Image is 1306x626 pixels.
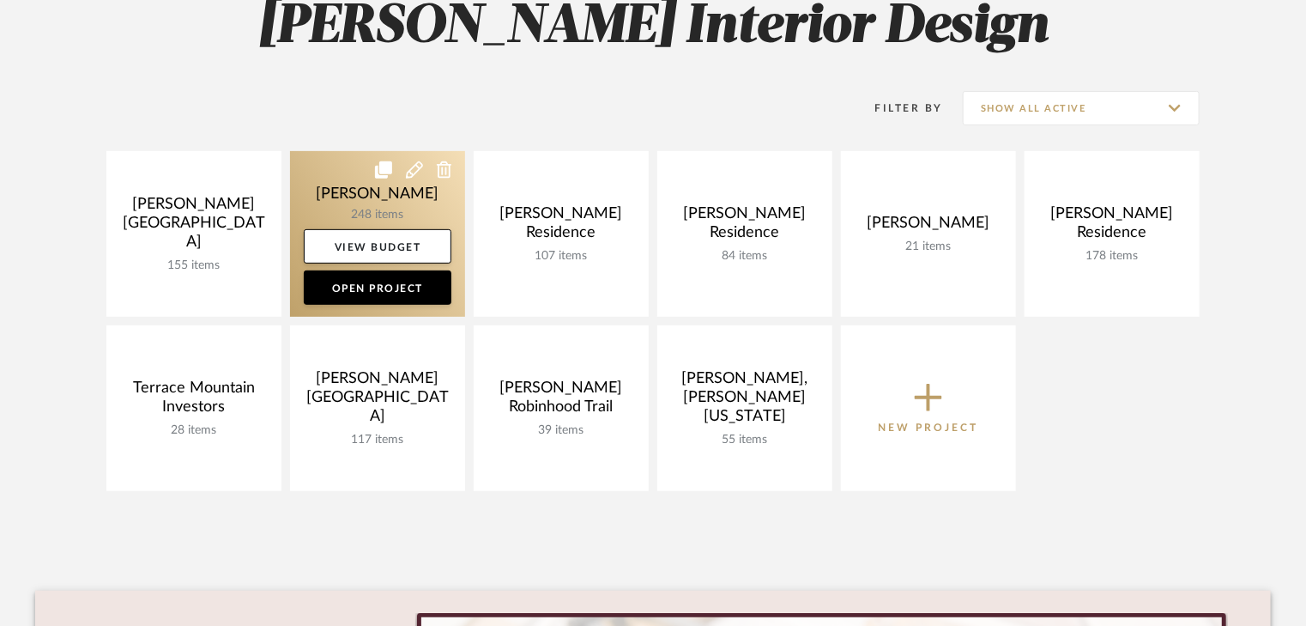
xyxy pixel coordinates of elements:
div: Terrace Mountain Investors [120,379,268,423]
div: [PERSON_NAME][GEOGRAPHIC_DATA] [120,195,268,258]
div: Filter By [853,100,943,117]
div: 28 items [120,423,268,438]
div: [PERSON_NAME] Residence [671,204,819,249]
a: Open Project [304,270,451,305]
div: 21 items [855,240,1002,254]
div: 107 items [487,249,635,264]
div: 55 items [671,433,819,447]
p: New Project [879,419,979,436]
div: 178 items [1038,249,1186,264]
div: 155 items [120,258,268,273]
a: View Budget [304,229,451,264]
div: [PERSON_NAME] [855,214,1002,240]
div: 84 items [671,249,819,264]
button: New Project [841,325,1016,491]
div: [PERSON_NAME] Robinhood Trail [487,379,635,423]
div: [PERSON_NAME] Residence [487,204,635,249]
div: [PERSON_NAME][GEOGRAPHIC_DATA] [304,369,451,433]
div: 39 items [487,423,635,438]
div: [PERSON_NAME] Residence [1038,204,1186,249]
div: [PERSON_NAME], [PERSON_NAME] [US_STATE] [671,369,819,433]
div: 117 items [304,433,451,447]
